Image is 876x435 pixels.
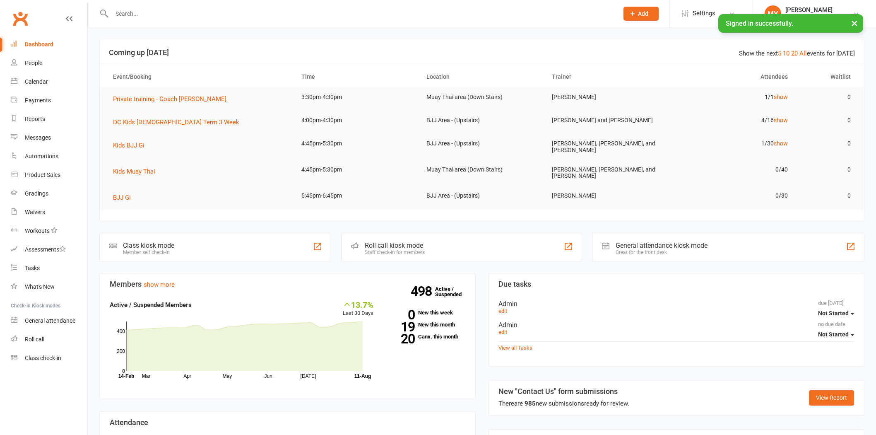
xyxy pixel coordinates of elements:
div: Dark [DATE] [785,14,833,21]
h3: Members [110,280,465,288]
button: Private training - Coach [PERSON_NAME] [113,94,232,104]
div: Great for the front desk [616,249,708,255]
a: Assessments [11,240,87,259]
a: Roll call [11,330,87,349]
div: Admin [498,300,854,308]
a: show [774,140,788,147]
div: People [25,60,42,66]
div: Product Sales [25,172,60,178]
td: 1/30 [670,134,795,153]
div: Staff check-in for members [365,249,425,255]
div: Show the next events for [DATE] [739,48,855,58]
th: Time [294,66,419,87]
div: Automations [25,153,58,159]
div: Class check-in [25,355,61,361]
div: Roll call kiosk mode [365,242,425,249]
td: [PERSON_NAME], [PERSON_NAME], and [PERSON_NAME] [544,160,670,186]
div: Tasks [25,265,40,271]
td: 0 [795,87,858,107]
td: 1/1 [670,87,795,107]
td: [PERSON_NAME] [544,186,670,205]
td: 0/30 [670,186,795,205]
td: Muay Thai area (Down Stairs) [419,87,544,107]
span: Private training - Coach [PERSON_NAME] [113,95,226,103]
td: BJJ Area - (Upstairs) [419,134,544,153]
span: DC Kids [DEMOGRAPHIC_DATA] Term 3 Week [113,118,239,126]
td: 0/40 [670,160,795,179]
button: × [847,14,862,32]
a: Automations [11,147,87,166]
span: Kids Muay Thai [113,168,155,175]
div: 13.7% [343,300,373,309]
td: 0 [795,134,858,153]
div: Class kiosk mode [123,242,174,249]
td: [PERSON_NAME] [544,87,670,107]
a: Clubworx [10,8,31,29]
button: Kids Muay Thai [113,167,161,176]
div: Gradings [25,190,48,197]
th: Location [419,66,544,87]
span: Kids BJJ Gi [113,142,144,149]
td: 0 [795,186,858,205]
a: edit [498,308,507,314]
button: Kids BJJ Gi [113,140,150,150]
td: 3:30pm-4:30pm [294,87,419,107]
h3: New "Contact Us" form submissions [498,387,629,396]
div: Member self check-in [123,249,174,255]
div: Reports [25,116,45,122]
a: Workouts [11,222,87,240]
div: Waivers [25,209,45,215]
div: General attendance kiosk mode [616,242,708,249]
td: 4:00pm-4:30pm [294,111,419,130]
a: 20 [791,50,798,57]
a: Calendar [11,72,87,91]
div: What's New [25,283,55,290]
a: 5 [778,50,781,57]
strong: 20 [386,333,415,345]
span: Signed in successfully. [726,19,793,27]
h3: Attendance [110,418,465,427]
span: BJJ Gi [113,194,131,201]
th: Event/Booking [106,66,294,87]
span: Add [638,10,648,17]
div: [PERSON_NAME] [785,6,833,14]
span: Settings [693,4,715,23]
td: 4/16 [670,111,795,130]
button: DC Kids [DEMOGRAPHIC_DATA] Term 3 Week [113,117,245,127]
a: Product Sales [11,166,87,184]
div: MY [765,5,781,22]
div: Payments [25,97,51,104]
a: What's New [11,278,87,296]
a: View Report [809,390,854,405]
button: BJJ Gi [113,193,137,203]
span: Not Started [818,310,849,317]
div: Admin [498,321,854,329]
h3: Coming up [DATE] [109,48,855,57]
a: show more [144,281,175,288]
div: Roll call [25,336,44,343]
a: Dashboard [11,35,87,54]
a: Payments [11,91,87,110]
div: Dashboard [25,41,53,48]
div: General attendance [25,317,75,324]
strong: 985 [525,400,536,407]
div: Messages [25,134,51,141]
button: Not Started [818,306,854,321]
a: All [799,50,807,57]
a: People [11,54,87,72]
strong: Active / Suspended Members [110,301,192,309]
span: Not Started [818,331,849,338]
button: Add [623,7,659,21]
div: There are new submissions ready for review. [498,399,629,408]
a: 0New this week [386,310,465,315]
a: show [774,94,788,100]
a: edit [498,329,507,335]
strong: 19 [386,321,415,333]
a: Waivers [11,203,87,222]
th: Attendees [670,66,795,87]
a: Gradings [11,184,87,203]
td: BJJ Area - (Upstairs) [419,186,544,205]
a: Tasks [11,259,87,278]
a: View all Tasks [498,345,532,351]
div: Workouts [25,227,50,234]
